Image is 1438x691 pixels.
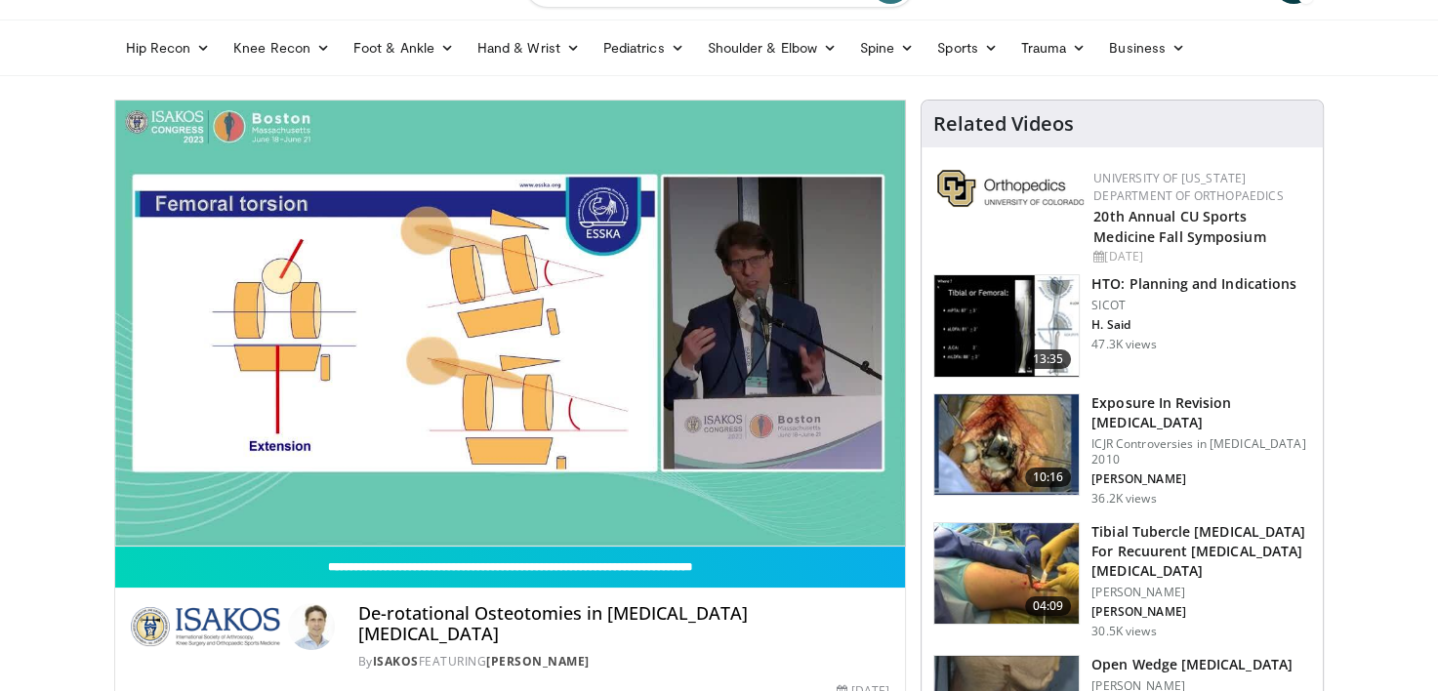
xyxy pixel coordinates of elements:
a: ISAKOS [373,653,419,670]
h3: HTO: Planning and Indications [1091,274,1296,294]
p: 47.3K views [1091,337,1156,352]
a: Hip Recon [114,28,223,67]
a: Knee Recon [222,28,342,67]
video-js: Video Player [115,101,906,547]
img: O0cEsGv5RdudyPNn5hMDoxOjB1O5lLKx_1.150x105_q85_crop-smart_upscale.jpg [934,523,1079,625]
a: [PERSON_NAME] [486,653,590,670]
p: [PERSON_NAME] [1091,585,1311,600]
span: 10:16 [1025,467,1072,487]
h3: Open Wedge [MEDICAL_DATA] [1091,655,1293,674]
a: Foot & Ankle [342,28,466,67]
p: [PERSON_NAME] [1091,604,1311,620]
a: 13:35 HTO: Planning and Indications SICOT H. Said 47.3K views [933,274,1311,378]
img: Screen_shot_2010-09-03_at_2.11.03_PM_2.png.150x105_q85_crop-smart_upscale.jpg [934,394,1079,496]
img: ISAKOS [131,603,280,650]
a: Trauma [1009,28,1098,67]
span: 04:09 [1025,596,1072,616]
div: [DATE] [1093,248,1307,265]
p: 36.2K views [1091,491,1156,507]
a: Spine [848,28,925,67]
img: 355603a8-37da-49b6-856f-e00d7e9307d3.png.150x105_q85_autocrop_double_scale_upscale_version-0.2.png [937,170,1084,207]
a: Pediatrics [592,28,696,67]
h3: Exposure In Revision [MEDICAL_DATA] [1091,393,1311,432]
img: 297961_0002_1.png.150x105_q85_crop-smart_upscale.jpg [934,275,1079,377]
a: 04:09 Tibial Tubercle [MEDICAL_DATA] For Recuurent [MEDICAL_DATA] [MEDICAL_DATA] [PERSON_NAME] [P... [933,522,1311,639]
p: 30.5K views [1091,624,1156,639]
a: University of [US_STATE] Department of Orthopaedics [1093,170,1283,204]
a: Shoulder & Elbow [696,28,848,67]
p: ICJR Controversies in [MEDICAL_DATA] 2010 [1091,436,1311,467]
a: Hand & Wrist [466,28,592,67]
h3: Tibial Tubercle [MEDICAL_DATA] For Recuurent [MEDICAL_DATA] [MEDICAL_DATA] [1091,522,1311,581]
span: 13:35 [1025,349,1072,369]
a: 10:16 Exposure In Revision [MEDICAL_DATA] ICJR Controversies in [MEDICAL_DATA] 2010 [PERSON_NAME]... [933,393,1311,507]
a: 20th Annual CU Sports Medicine Fall Symposium [1093,207,1265,246]
img: Avatar [288,603,335,650]
h4: De-rotational Osteotomies in [MEDICAL_DATA] [MEDICAL_DATA] [358,603,889,645]
p: SICOT [1091,298,1296,313]
p: [PERSON_NAME] [1091,471,1311,487]
a: Sports [925,28,1009,67]
div: By FEATURING [358,653,889,671]
a: Business [1097,28,1197,67]
p: H. Said [1091,317,1296,333]
h4: Related Videos [933,112,1074,136]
